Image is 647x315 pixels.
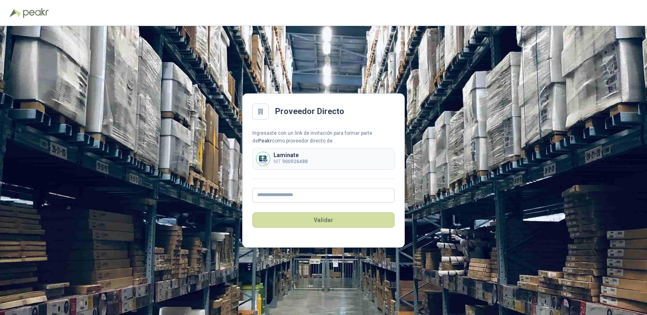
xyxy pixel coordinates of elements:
[258,138,272,144] b: Peakr
[274,152,308,158] p: Laminate
[275,105,344,118] h2: Proveedor Directo
[10,9,21,17] img: Logo
[252,129,395,145] div: Ingresaste con un link de invitación para formar parte de como proveedor directo de:
[282,159,308,164] b: 900926488
[256,152,270,166] img: Company Logo
[23,8,49,18] img: Peakr
[252,212,395,228] button: Validar
[274,158,308,166] p: NIT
